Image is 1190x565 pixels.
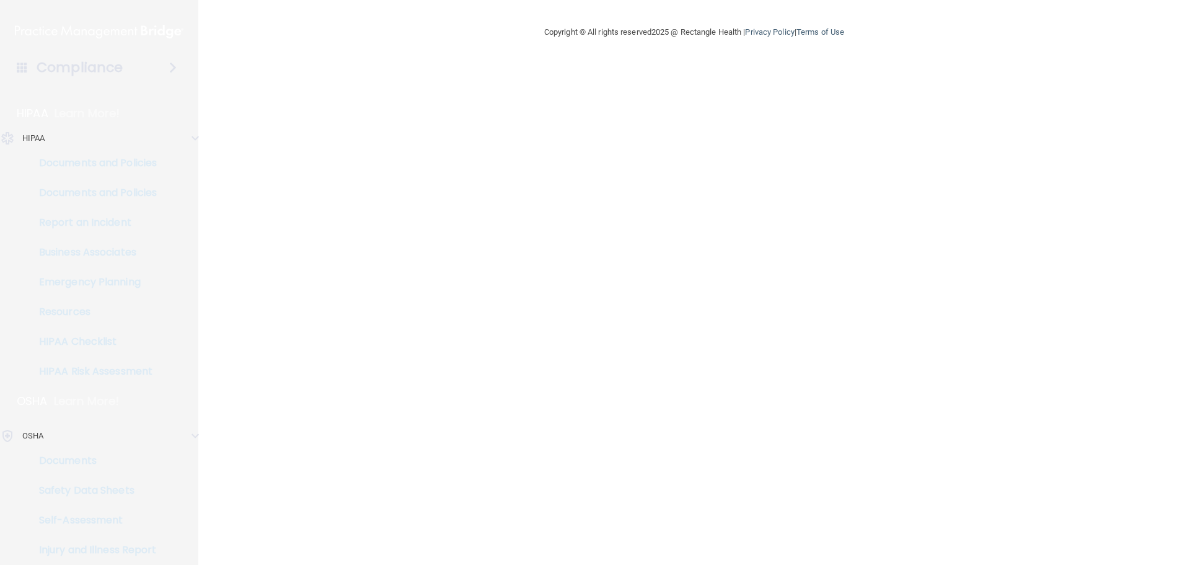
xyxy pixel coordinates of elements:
p: Learn More! [55,106,120,121]
p: Injury and Illness Report [8,544,177,556]
p: Documents [8,455,177,467]
p: Business Associates [8,246,177,259]
p: OSHA [17,394,48,409]
p: OSHA [22,429,43,443]
p: Safety Data Sheets [8,484,177,497]
p: HIPAA Risk Assessment [8,365,177,378]
p: HIPAA [22,131,45,146]
p: Self-Assessment [8,514,177,527]
a: Terms of Use [796,27,844,37]
p: Report an Incident [8,216,177,229]
div: Copyright © All rights reserved 2025 @ Rectangle Health | | [468,12,920,52]
a: Privacy Policy [745,27,794,37]
p: Learn More! [54,394,120,409]
p: Emergency Planning [8,276,177,288]
p: HIPAA [17,106,48,121]
img: PMB logo [15,19,183,44]
p: Documents and Policies [8,187,177,199]
p: Resources [8,306,177,318]
h4: Compliance [37,59,123,76]
p: Documents and Policies [8,157,177,169]
p: HIPAA Checklist [8,336,177,348]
